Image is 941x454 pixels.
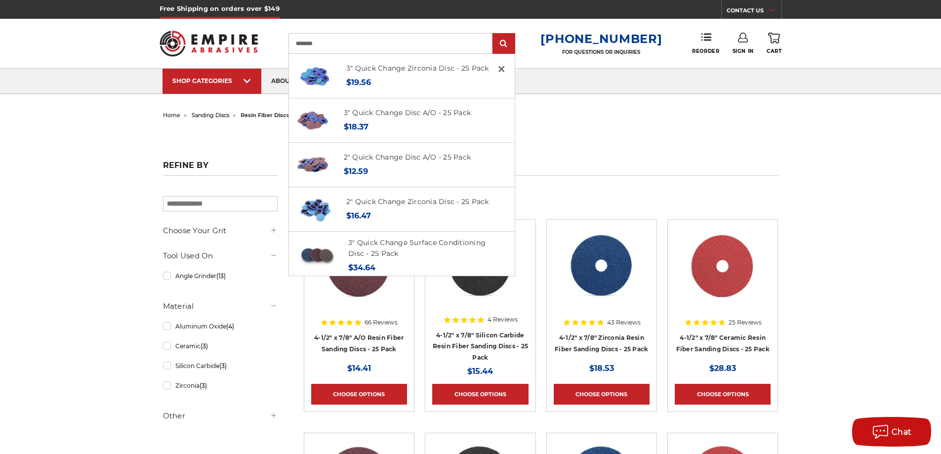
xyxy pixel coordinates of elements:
[852,417,931,447] button: Chat
[733,48,754,54] span: Sign In
[344,153,471,162] a: 2" Quick Change Disc A/O - 25 Pack
[727,5,781,19] a: CONTACT US
[301,155,778,176] h1: resin fiber discs
[163,225,278,237] h5: Choose Your Grit
[497,59,506,79] span: ×
[346,78,371,87] span: $19.56
[555,334,648,353] a: 4-1/2" x 7/8" Zirconia Resin Fiber Sanding Discs - 25 Pack
[692,33,719,54] a: Reorder
[163,377,278,394] a: Zirconia
[892,427,912,437] span: Chat
[554,227,650,323] a: 4-1/2" zirc resin fiber disc
[163,300,278,312] h5: Material
[494,34,514,54] input: Submit
[163,161,278,176] h5: Refine by
[346,64,489,73] a: 3" Quick Change Zirconia Disc - 25 Pack
[346,197,489,206] a: 2" Quick Change Zirconia Disc - 25 Pack
[467,367,493,376] span: $15.44
[311,384,407,405] a: Choose Options
[675,384,771,405] a: Choose Options
[200,382,207,389] span: (3)
[729,320,762,326] span: 25 Reviews
[163,112,180,119] a: home
[163,337,278,355] a: Ceramic
[216,272,226,280] span: (13)
[261,69,313,94] a: about us
[163,318,278,335] a: Aluminum Oxide
[296,104,329,137] img: 3-inch aluminum oxide quick change sanding discs for sanding and deburring
[675,227,771,323] a: 4-1/2" ceramic resin fiber disc
[163,250,278,262] h5: Tool Used On
[540,49,662,55] p: FOR QUESTIONS OR INQUIRIES
[226,323,234,330] span: (4)
[348,238,486,258] a: 3" Quick Change Surface Conditioning Disc - 25 Pack
[347,364,371,373] span: $14.41
[298,59,332,93] img: Set of 3-inch Metalworking Discs in 80 Grit, quick-change Zirconia abrasive by Empire Abrasives, ...
[344,122,368,131] span: $18.37
[201,342,208,350] span: (3)
[562,227,641,306] img: 4-1/2" zirc resin fiber disc
[298,193,332,226] img: Assortment of 2-inch Metalworking Discs, 80 Grit, Quick Change, with durable Zirconia abrasive by...
[163,410,278,422] h5: Other
[692,48,719,54] span: Reorder
[767,48,781,54] span: Cart
[540,32,662,46] a: [PHONE_NUMBER]
[172,77,251,84] div: SHOP CATEGORIES
[767,33,781,54] a: Cart
[344,108,471,117] a: 3" Quick Change Disc A/O - 25 Pack
[163,267,278,285] a: Angle Grinder
[346,211,371,220] span: $16.47
[241,112,289,119] span: resin fiber discs
[709,364,736,373] span: $28.83
[160,24,258,63] img: Empire Abrasives
[554,384,650,405] a: Choose Options
[348,263,375,272] span: $34.64
[433,331,529,361] a: 4-1/2" x 7/8" Silicon Carbide Resin Fiber Sanding Discs - 25 Pack
[296,148,329,182] img: 2 inch red aluminum oxide quick change sanding discs for metalwork
[344,166,368,176] span: $12.59
[589,364,614,373] span: $18.53
[300,239,334,272] img: 3-inch surface conditioning quick change disc by Black Hawk Abrasives
[683,227,763,306] img: 4-1/2" ceramic resin fiber disc
[163,357,278,374] a: Silicon Carbide
[432,384,528,405] a: Choose Options
[607,320,641,326] span: 43 Reviews
[676,334,770,353] a: 4-1/2" x 7/8" Ceramic Resin Fiber Sanding Discs - 25 Pack
[365,320,398,326] span: 66 Reviews
[493,61,509,77] a: Close
[219,362,227,370] span: (3)
[314,334,404,353] a: 4-1/2" x 7/8" A/O Resin Fiber Sanding Discs - 25 Pack
[192,112,229,119] a: sanding discs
